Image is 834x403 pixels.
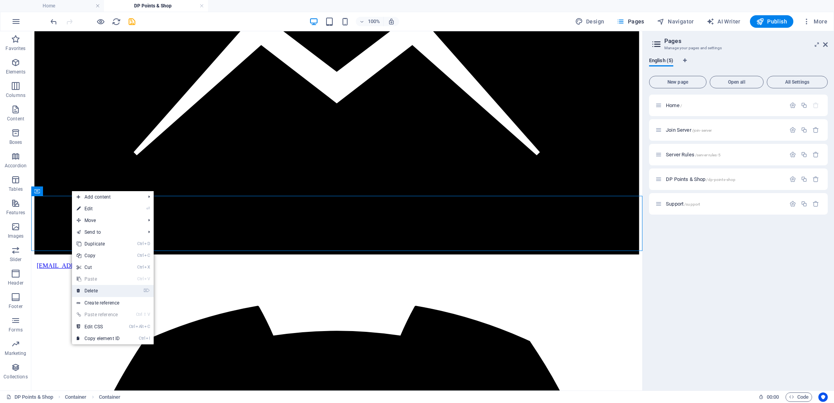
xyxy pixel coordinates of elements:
button: reload [111,17,121,26]
span: Click to open page [666,102,682,108]
span: Open all [713,80,760,84]
i: X [144,265,150,270]
h6: 100% [368,17,380,26]
div: Remove [812,151,819,158]
span: /join-server [692,128,712,133]
a: ⌦Delete [72,285,124,297]
a: CtrlICopy element ID [72,333,124,344]
i: ⏎ [146,206,150,211]
p: Features [6,210,25,216]
a: ⏎Edit [72,203,124,215]
p: Favorites [5,45,25,52]
p: Tables [9,186,23,192]
i: On resize automatically adjust zoom level to fit chosen device. [388,18,395,25]
div: Support/support [664,201,786,206]
i: C [144,253,150,258]
div: Design (Ctrl+Alt+Y) [572,15,608,28]
button: AI Writer [703,15,744,28]
p: Images [8,233,24,239]
div: Duplicate [801,201,807,207]
div: Settings [789,102,796,109]
div: Home/ [664,103,786,108]
div: Duplicate [801,127,807,133]
div: Remove [812,201,819,207]
p: Columns [6,92,25,99]
span: Pages [617,18,644,25]
i: C [144,324,150,329]
p: Accordion [5,163,27,169]
p: Forms [9,327,23,333]
h2: Pages [664,38,828,45]
a: CtrlVPaste [72,273,124,285]
span: Click to select. Double-click to edit [99,392,121,402]
button: Publish [750,15,793,28]
i: ⇧ [143,312,147,317]
p: Slider [10,256,22,263]
i: Undo: Change text (Ctrl+Z) [49,17,58,26]
nav: breadcrumb [65,392,121,402]
div: Settings [789,201,796,207]
p: Content [7,116,24,122]
button: Usercentrics [818,392,828,402]
div: Remove [812,176,819,183]
a: CtrlDDuplicate [72,238,124,250]
a: CtrlXCut [72,262,124,273]
i: Ctrl [137,241,143,246]
span: Click to open page [666,152,721,158]
i: Ctrl [137,253,143,258]
div: Join Server/join-server [664,127,786,133]
i: D [144,241,150,246]
a: CtrlAltCEdit CSS [72,321,124,333]
button: 100% [356,17,384,26]
button: save [127,17,136,26]
i: Ctrl [136,312,142,317]
span: Move [72,215,142,226]
div: DP Points & Shop/dp-points-shop [664,177,786,182]
span: More [803,18,827,25]
p: Footer [9,303,23,310]
i: Alt [136,324,143,329]
span: Code [789,392,809,402]
span: Click to select. Double-click to edit [65,392,87,402]
span: Click to open page [666,127,712,133]
div: Remove [812,127,819,133]
a: CtrlCCopy [72,250,124,262]
button: All Settings [767,76,828,88]
a: Send to [72,226,142,238]
button: Code [786,392,812,402]
span: English (5) [649,56,673,67]
div: Duplicate [801,176,807,183]
i: Ctrl [137,276,143,281]
a: Ctrl⇧VPaste reference [72,309,124,321]
span: /server-rules-5 [695,153,721,157]
span: 00 00 [767,392,779,402]
i: V [147,312,150,317]
button: Navigator [654,15,697,28]
span: /support [684,202,700,206]
button: More [800,15,830,28]
span: Click to open page [666,176,735,182]
span: All Settings [770,80,824,84]
span: New page [653,80,703,84]
h3: Manage your pages and settings [664,45,812,52]
div: Duplicate [801,151,807,158]
p: Header [8,280,23,286]
span: Navigator [657,18,694,25]
button: undo [49,17,58,26]
a: Click to cancel selection. Double-click to open Pages [6,392,54,402]
button: Open all [710,76,764,88]
div: Server Rules/server-rules-5 [664,152,786,157]
span: : [772,394,773,400]
p: Marketing [5,350,26,356]
h4: DP Points & Shop [104,2,208,10]
p: Collections [4,374,27,380]
i: ⌦ [143,288,150,293]
a: Create reference [72,297,154,309]
span: / [680,104,682,108]
i: I [146,336,150,341]
span: AI Writer [707,18,741,25]
i: Ctrl [129,324,135,329]
h6: Session time [759,392,779,402]
button: Click here to leave preview mode and continue editing [96,17,105,26]
button: New page [649,76,707,88]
